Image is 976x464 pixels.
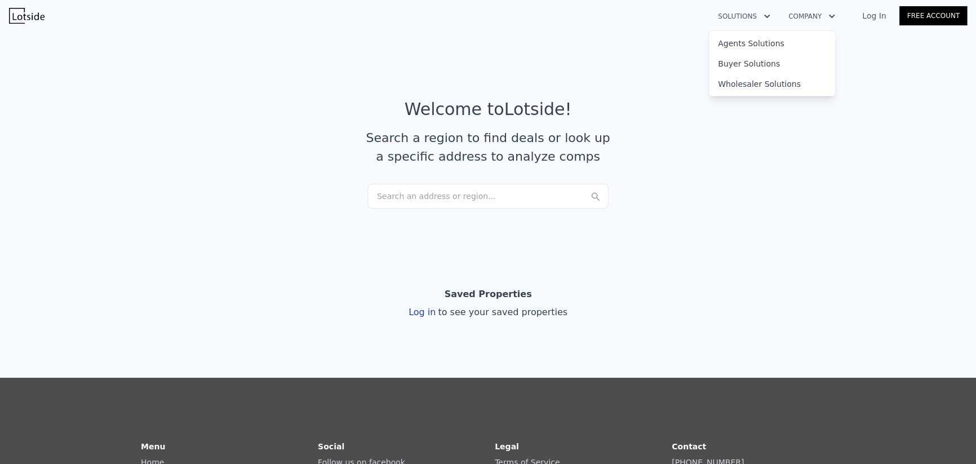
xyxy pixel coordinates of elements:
[318,442,344,451] strong: Social
[849,10,899,21] a: Log In
[709,31,835,96] div: Solutions
[436,307,567,317] span: to see your saved properties
[672,442,706,451] strong: Contact
[709,33,835,54] a: Agents Solutions
[709,54,835,74] a: Buyer Solutions
[709,74,835,94] a: Wholesaler Solutions
[899,6,967,25] a: Free Account
[367,184,609,209] div: Search an address or region...
[141,442,165,451] strong: Menu
[779,6,844,26] button: Company
[362,129,614,166] div: Search a region to find deals or look up a specific address to analyze comps
[405,99,572,120] div: Welcome to Lotside !
[9,8,45,24] img: Lotside
[709,6,779,26] button: Solutions
[445,283,532,306] div: Saved Properties
[495,442,519,451] strong: Legal
[409,306,567,319] div: Log in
